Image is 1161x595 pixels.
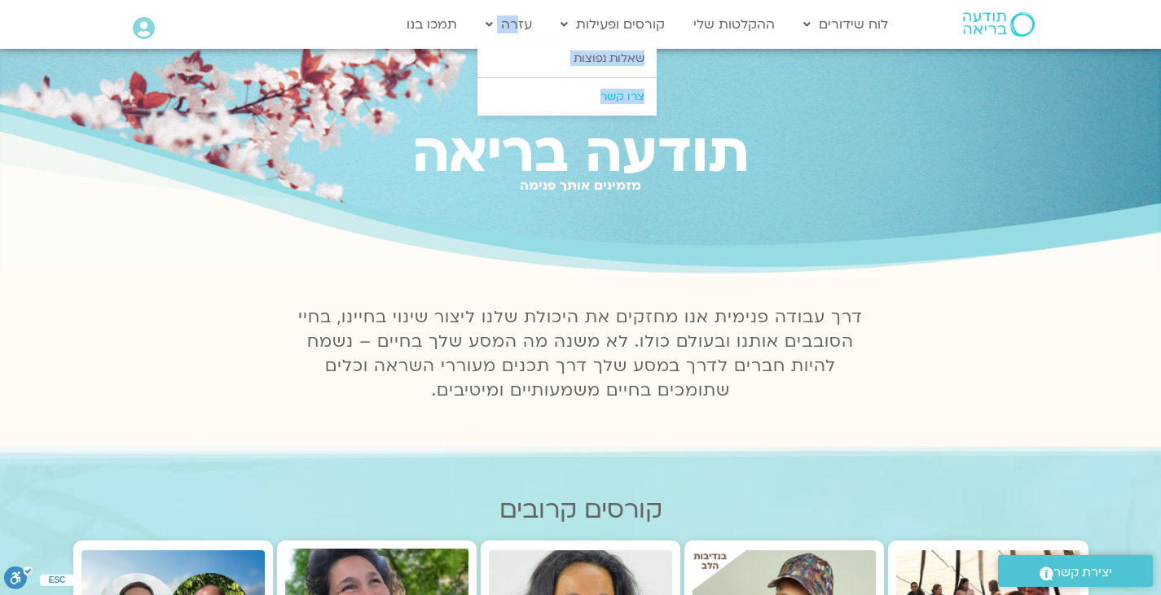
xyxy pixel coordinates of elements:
[477,40,657,77] a: שאלות נפוצות
[795,9,896,40] a: לוח שידורים
[552,9,673,40] a: קורסים ופעילות
[289,305,873,403] p: דרך עבודה פנימית אנו מחזקים את היכולת שלנו ליצור שינוי בחיינו, בחיי הסובבים אותנו ובעולם כולו. לא...
[963,12,1035,37] img: תודעה בריאה
[477,9,540,40] a: עזרה
[998,555,1153,587] a: יצירת קשר
[73,496,1088,524] h2: קורסים קרובים
[398,9,465,40] a: תמכו בנו
[685,9,783,40] a: ההקלטות שלי
[477,78,657,116] a: צרו קשר
[1053,562,1112,584] span: יצירת קשר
